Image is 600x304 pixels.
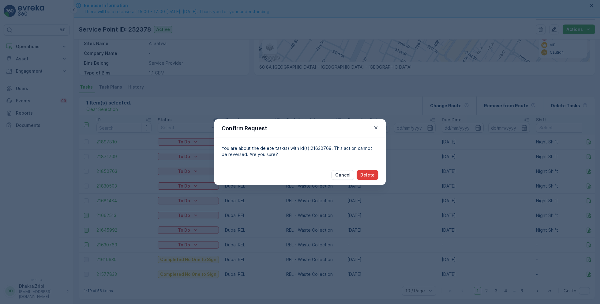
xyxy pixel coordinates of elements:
[332,170,354,180] button: Cancel
[222,145,378,158] p: You are about the delete task(s) with id(s):21630769. This action cannot be reversed. Are you sure?
[360,172,375,178] p: Delete
[335,172,351,178] p: Cancel
[357,170,378,180] button: Delete
[222,124,267,133] p: Confirm Request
